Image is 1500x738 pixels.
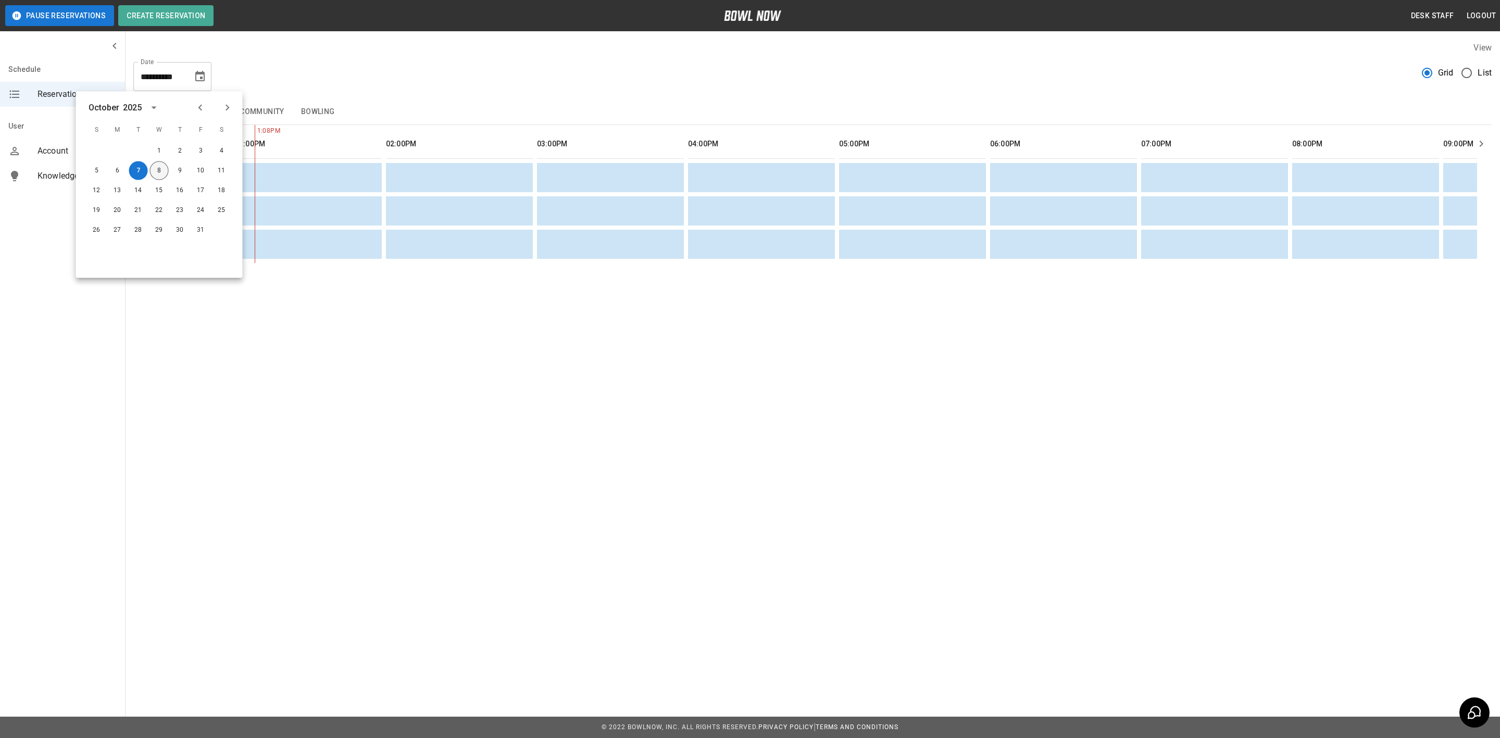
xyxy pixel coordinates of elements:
button: Oct 27, 2025 [108,221,127,240]
button: Desk Staff [1407,6,1458,26]
button: Oct 23, 2025 [171,201,190,220]
button: Next month [219,99,236,117]
span: S [87,120,106,141]
button: Oct 6, 2025 [108,161,127,180]
span: Knowledge Base [37,170,117,182]
a: Privacy Policy [758,723,814,731]
button: Oct 1, 2025 [150,142,169,160]
button: Oct 25, 2025 [213,201,231,220]
div: 2025 [123,102,142,114]
button: Oct 12, 2025 [87,181,106,200]
button: Oct 22, 2025 [150,201,169,220]
button: Oct 31, 2025 [192,221,210,240]
button: Oct 11, 2025 [213,161,231,180]
button: Oct 17, 2025 [192,181,210,200]
button: Oct 29, 2025 [150,221,169,240]
button: Oct 3, 2025 [192,142,210,160]
span: F [192,120,210,141]
button: Oct 16, 2025 [171,181,190,200]
button: Logout [1462,6,1500,26]
button: calendar view is open, switch to year view [145,99,162,117]
span: Reservations [37,88,117,101]
span: T [171,120,190,141]
button: Oct 19, 2025 [87,201,106,220]
button: Create Reservation [118,5,214,26]
button: Oct 26, 2025 [87,221,106,240]
span: Grid [1438,67,1454,79]
button: Previous month [192,99,209,117]
button: Pause Reservations [5,5,114,26]
button: Community [231,99,293,124]
span: W [150,120,169,141]
span: M [108,120,127,141]
span: List [1478,67,1492,79]
button: Oct 9, 2025 [171,161,190,180]
button: Oct 28, 2025 [129,221,148,240]
button: Bowling [293,99,343,124]
span: T [129,120,148,141]
button: Oct 30, 2025 [171,221,190,240]
button: Oct 7, 2025 [129,161,148,180]
img: logo [724,10,781,21]
label: View [1473,43,1492,53]
span: © 2022 BowlNow, Inc. All Rights Reserved. [602,723,758,731]
button: Oct 14, 2025 [129,181,148,200]
button: Oct 8, 2025 [150,161,169,180]
button: Oct 4, 2025 [213,142,231,160]
button: Choose date, selected date is Oct 7, 2025 [190,66,210,87]
button: Oct 20, 2025 [108,201,127,220]
button: Oct 18, 2025 [213,181,231,200]
span: 1:08PM [255,126,257,136]
button: Oct 13, 2025 [108,181,127,200]
button: Oct 5, 2025 [87,161,106,180]
button: Oct 24, 2025 [192,201,210,220]
button: Oct 15, 2025 [150,181,169,200]
button: Oct 2, 2025 [171,142,190,160]
button: Oct 10, 2025 [192,161,210,180]
span: S [213,120,231,141]
span: Account [37,145,117,157]
button: Oct 21, 2025 [129,201,148,220]
div: October [89,102,120,114]
a: Terms and Conditions [816,723,898,731]
div: inventory tabs [133,99,1492,124]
